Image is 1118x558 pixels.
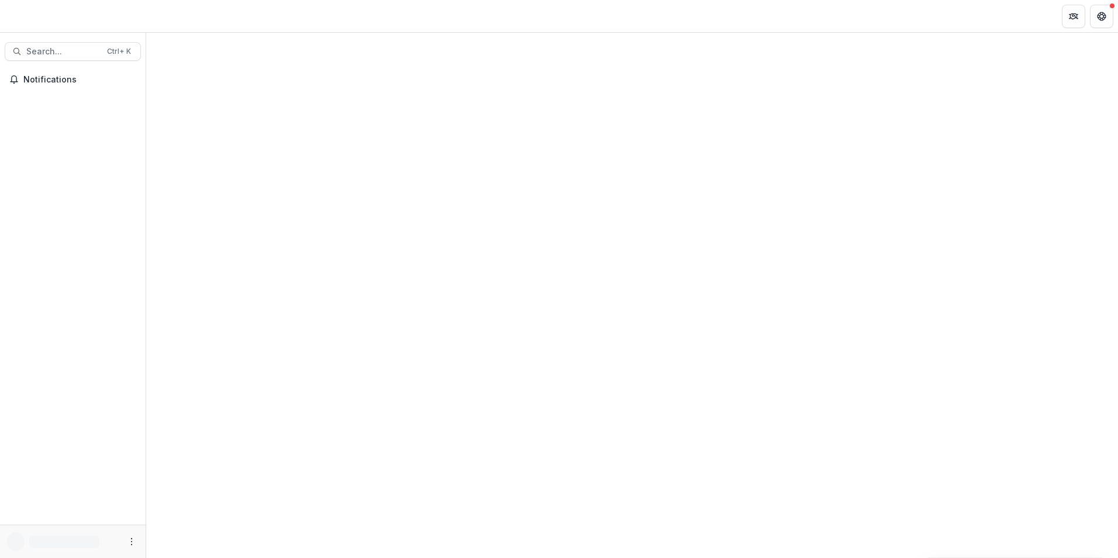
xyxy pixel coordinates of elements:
nav: breadcrumb [151,8,201,25]
div: Ctrl + K [105,45,133,58]
button: Get Help [1090,5,1113,28]
span: Search... [26,47,100,57]
button: Search... [5,42,141,61]
button: More [125,535,139,549]
button: Notifications [5,70,141,89]
span: Notifications [23,75,136,85]
button: Partners [1062,5,1085,28]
